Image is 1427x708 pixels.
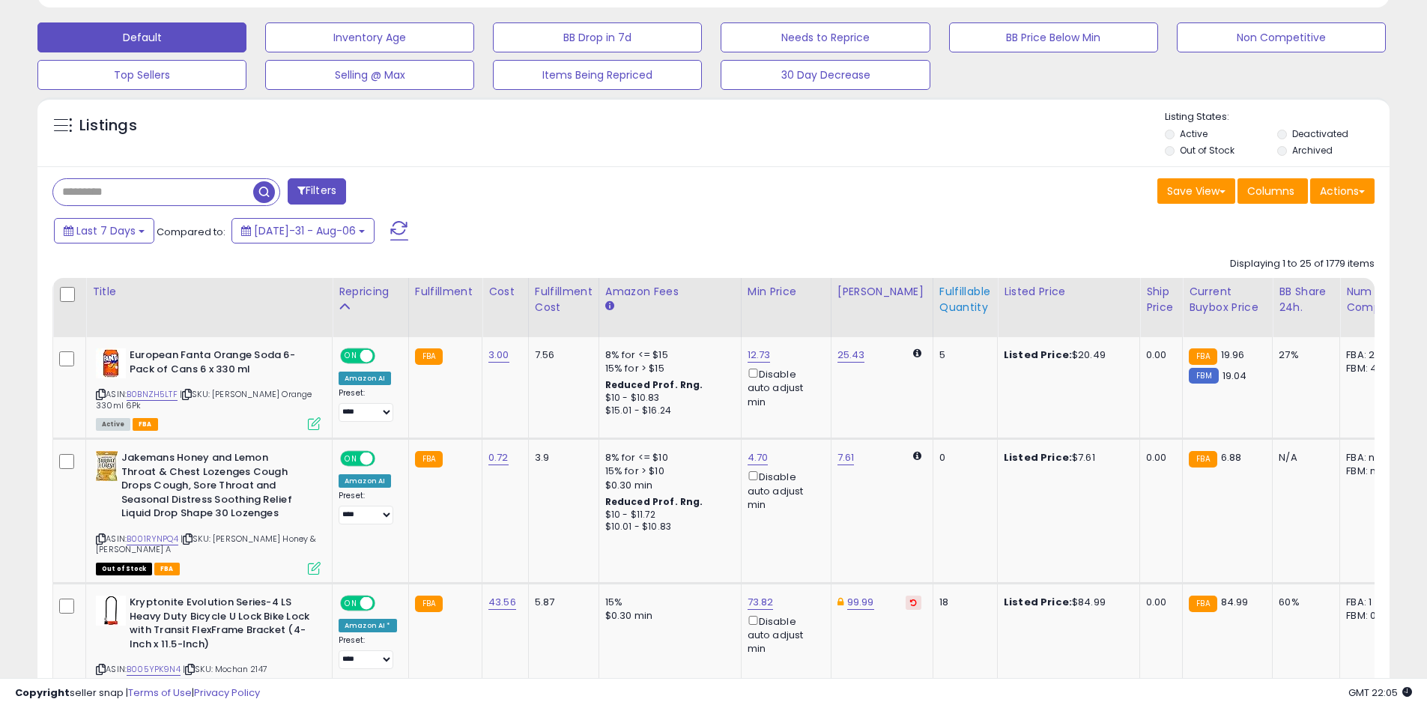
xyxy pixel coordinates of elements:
small: FBA [1189,348,1217,365]
span: 6.88 [1221,450,1242,465]
div: Disable auto adjust min [748,366,819,409]
div: Min Price [748,284,825,300]
small: Amazon Fees. [605,300,614,313]
button: Save View [1157,178,1235,204]
small: FBM [1189,368,1218,384]
div: Title [92,284,326,300]
small: FBA [415,451,443,468]
span: FBA [154,563,180,575]
div: 0.00 [1146,348,1171,362]
div: $20.49 [1004,348,1128,362]
span: Compared to: [157,225,225,239]
div: ASIN: [96,451,321,573]
button: Default [37,22,246,52]
div: [PERSON_NAME] [837,284,927,300]
a: 7.61 [837,450,855,465]
button: Non Competitive [1177,22,1386,52]
div: 0.00 [1146,596,1171,609]
b: Reduced Prof. Rng. [605,378,703,391]
small: FBA [415,596,443,612]
strong: Copyright [15,686,70,700]
span: OFF [373,350,397,363]
b: European Fanta Orange Soda 6-Pack of Cans 6 x 330 ml [130,348,312,380]
span: 84.99 [1221,595,1249,609]
button: Last 7 Days [54,218,154,243]
img: 41p-VRK1I8L._SL40_.jpg [96,348,126,378]
div: 8% for <= $15 [605,348,730,362]
div: 27% [1279,348,1328,362]
div: $10.01 - $10.83 [605,521,730,533]
div: Fulfillable Quantity [939,284,991,315]
label: Active [1180,127,1208,140]
div: $84.99 [1004,596,1128,609]
div: Disable auto adjust min [748,613,819,656]
div: Preset: [339,388,397,422]
button: Selling @ Max [265,60,474,90]
a: 4.70 [748,450,769,465]
button: Needs to Reprice [721,22,930,52]
b: Listed Price: [1004,348,1072,362]
div: 7.56 [535,348,587,362]
span: ON [342,597,360,610]
span: ON [342,453,360,465]
b: Listed Price: [1004,450,1072,465]
button: BB Price Below Min [949,22,1158,52]
div: 15% for > $15 [605,362,730,375]
button: Actions [1310,178,1375,204]
div: Preset: [339,635,397,669]
label: Out of Stock [1180,144,1234,157]
div: 5 [939,348,986,362]
span: ON [342,350,360,363]
span: | SKU: [PERSON_NAME] Honey & [PERSON_NAME] A [96,533,317,555]
a: 73.82 [748,595,774,610]
span: 19.96 [1221,348,1245,362]
a: B001RYNPQ4 [127,533,178,545]
div: Displaying 1 to 25 of 1779 items [1230,257,1375,271]
div: Preset: [339,491,397,524]
div: FBA: 1 [1346,596,1396,609]
a: 99.99 [847,595,874,610]
span: OFF [373,597,397,610]
a: B0BNZH5LTF [127,388,178,401]
div: 18 [939,596,986,609]
div: Amazon AI * [339,619,397,632]
div: 8% for <= $10 [605,451,730,465]
small: FBA [415,348,443,365]
button: [DATE]-31 - Aug-06 [231,218,375,243]
div: $10 - $11.72 [605,509,730,521]
div: 15% for > $10 [605,465,730,478]
button: 30 Day Decrease [721,60,930,90]
span: | SKU: Mochan 2147 [183,663,267,675]
div: 15% [605,596,730,609]
button: BB Drop in 7d [493,22,702,52]
small: FBA [1189,596,1217,612]
div: 0 [939,451,986,465]
img: 518EF0JCKKL._SL40_.jpg [96,451,118,481]
span: 2025-08-14 22:05 GMT [1348,686,1412,700]
div: 60% [1279,596,1328,609]
div: $10 - $10.83 [605,392,730,405]
b: Kryptonite Evolution Series-4 LS Heavy Duty Bicycle U Lock Bike Lock with Transit FlexFrame Brack... [130,596,312,655]
div: ASIN: [96,348,321,429]
span: [DATE]-31 - Aug-06 [254,223,356,238]
a: Terms of Use [128,686,192,700]
div: $7.61 [1004,451,1128,465]
b: Listed Price: [1004,595,1072,609]
div: Disable auto adjust min [748,468,819,512]
span: FBA [133,418,158,431]
div: Num of Comp. [1346,284,1401,315]
button: Inventory Age [265,22,474,52]
div: $0.30 min [605,609,730,623]
b: Jakemans Honey and Lemon Throat & Chest Lozenges Cough Drops Cough, Sore Throat and Seasonal Dist... [121,451,303,524]
small: FBA [1189,451,1217,468]
div: FBM: n/a [1346,465,1396,478]
a: 43.56 [488,595,516,610]
label: Deactivated [1292,127,1348,140]
div: Current Buybox Price [1189,284,1266,315]
div: FBA: n/a [1346,451,1396,465]
button: Filters [288,178,346,205]
button: Top Sellers [37,60,246,90]
div: Cost [488,284,522,300]
div: FBM: 0 [1346,609,1396,623]
img: 41XV7niAnlL._SL40_.jpg [96,596,126,626]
